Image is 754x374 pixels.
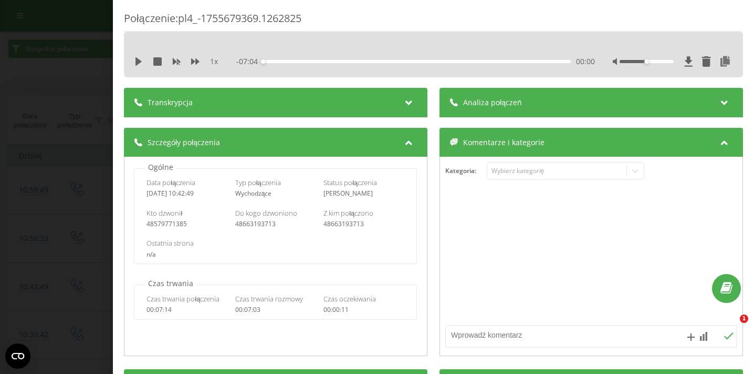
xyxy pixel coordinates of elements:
[740,315,748,323] span: 1
[147,251,405,258] div: n/a
[324,189,373,198] span: [PERSON_NAME]
[235,294,303,304] span: Czas trwania rozmowy
[324,294,376,304] span: Czas oczekiwania
[147,294,220,304] span: Czas trwania połączenia
[147,178,196,187] span: Data połączenia
[235,306,316,314] div: 00:07:03
[235,189,272,198] span: Wychodzące
[235,208,297,218] span: Do kogo dzwoniono
[576,56,595,67] span: 00:00
[145,278,196,289] p: Czas trwania
[324,178,378,187] span: Status połączenia
[464,97,522,108] span: Analiza połączeń
[236,56,263,67] span: - 07:04
[446,167,487,175] h4: Kategoria :
[324,306,405,314] div: 00:00:11
[145,162,176,173] p: Ogólne
[235,220,316,228] div: 48663193713
[645,59,649,64] div: Accessibility label
[324,220,405,228] div: 48663193713
[147,306,228,314] div: 00:07:14
[718,315,743,340] iframe: Intercom live chat
[210,56,218,67] span: 1 x
[5,343,30,369] button: Open CMP widget
[147,220,228,228] div: 48579771385
[124,11,743,32] div: Połączenie : pl4_-1755679369.1262825
[464,137,545,148] span: Komentarze i kategorie
[147,190,228,197] div: [DATE] 10:42:49
[491,167,623,175] div: Wybierz kategorię
[148,97,193,108] span: Transkrypcja
[147,238,194,248] span: Ostatnia strona
[235,178,281,187] span: Typ połączenia
[147,208,183,218] span: Kto dzwonił
[324,208,374,218] span: Z kim połączono
[261,59,265,64] div: Accessibility label
[148,137,220,148] span: Szczegóły połączenia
